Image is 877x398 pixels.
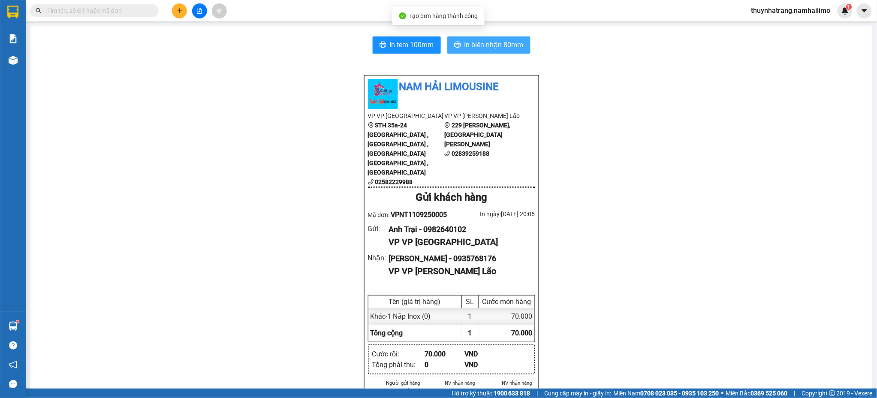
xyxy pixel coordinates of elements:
div: Tổng phải thu : [372,359,425,370]
div: SL [464,298,476,306]
span: | [537,389,538,398]
li: Nam Hải Limousine [4,4,124,36]
span: ⚪️ [721,392,724,395]
div: Anh Trại - 0982640102 [389,223,528,235]
li: Nam Hải Limousine [368,79,535,95]
img: solution-icon [9,34,18,43]
div: VND [464,349,504,359]
span: Miền Nam [614,389,719,398]
b: 229 [PERSON_NAME], [GEOGRAPHIC_DATA][PERSON_NAME] [444,122,510,148]
div: Tên (giá trị hàng) [371,298,459,306]
b: 02839259188 [452,150,489,157]
button: caret-down [857,3,872,18]
span: notification [9,361,17,369]
span: plus [177,8,183,14]
div: 70.000 [425,349,465,359]
img: warehouse-icon [9,56,18,65]
li: NV nhận hàng [442,379,478,387]
span: 1 [468,329,472,337]
span: In tem 100mm [390,39,434,50]
span: Hỗ trợ kỹ thuật: [452,389,530,398]
span: Tổng cộng [371,329,403,337]
strong: 0708 023 035 - 0935 103 250 [641,390,719,397]
button: printerIn tem 100mm [373,36,441,54]
div: [PERSON_NAME] - 0935768176 [389,253,528,265]
strong: 1900 633 818 [494,390,530,397]
b: STH 35a-24 [GEOGRAPHIC_DATA] , [GEOGRAPHIC_DATA] , [GEOGRAPHIC_DATA] [GEOGRAPHIC_DATA] , [GEOGRAP... [368,122,429,176]
div: Gửi : [368,223,389,234]
span: copyright [829,390,835,396]
div: Nhận : [368,253,389,263]
strong: 0369 525 060 [751,390,788,397]
span: 70.000 [512,329,533,337]
img: logo.jpg [368,79,398,109]
li: VP VP [PERSON_NAME] Lão [59,46,114,75]
img: icon-new-feature [841,7,849,15]
img: warehouse-icon [9,322,18,331]
img: logo.jpg [4,4,34,34]
button: printerIn biên nhận 80mm [447,36,530,54]
div: 70.000 [479,308,535,325]
span: message [9,380,17,388]
li: VP VP [PERSON_NAME] Lão [444,111,521,121]
span: caret-down [861,7,868,15]
span: aim [216,8,222,14]
div: Gửi khách hàng [368,190,535,206]
span: printer [380,41,386,49]
div: Cước rồi : [372,349,425,359]
span: Tạo đơn hàng thành công [410,12,478,19]
span: environment [368,122,374,128]
div: In ngày: [DATE] 20:05 [452,209,535,219]
span: VPNT1109250005 [391,211,447,219]
div: Cước món hàng [481,298,533,306]
sup: 1 [16,320,19,323]
span: Cung cấp máy in - giấy in: [545,389,612,398]
span: phone [444,151,450,157]
button: plus [172,3,187,18]
span: question-circle [9,341,17,350]
span: printer [454,41,461,49]
div: 0 [425,359,465,370]
span: Miền Bắc [726,389,788,398]
span: environment [444,122,450,128]
img: logo-vxr [7,6,18,18]
span: file-add [196,8,202,14]
input: Tìm tên, số ĐT hoặc mã đơn [47,6,148,15]
button: aim [212,3,227,18]
div: Mã đơn: [368,209,452,220]
div: 1 [462,308,479,325]
div: VP VP [GEOGRAPHIC_DATA] [389,235,528,249]
span: Khác - 1 Nắp Inox (0) [371,312,431,320]
div: VP VP [PERSON_NAME] Lão [389,265,528,278]
sup: 1 [846,4,852,10]
b: 02582229988 [375,178,413,185]
li: VP VP [GEOGRAPHIC_DATA] [368,111,445,121]
span: search [36,8,42,14]
span: thuynhatrang.namhailimo [744,5,838,16]
span: check-circle [399,12,406,19]
span: In biên nhận 80mm [464,39,524,50]
span: phone [368,179,374,185]
button: file-add [192,3,207,18]
span: | [794,389,796,398]
li: VP VP [GEOGRAPHIC_DATA] [4,46,59,75]
div: VND [464,359,504,370]
span: 1 [847,4,850,10]
li: Người gửi hàng xác nhận [385,379,422,395]
li: NV nhận hàng [499,379,535,387]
